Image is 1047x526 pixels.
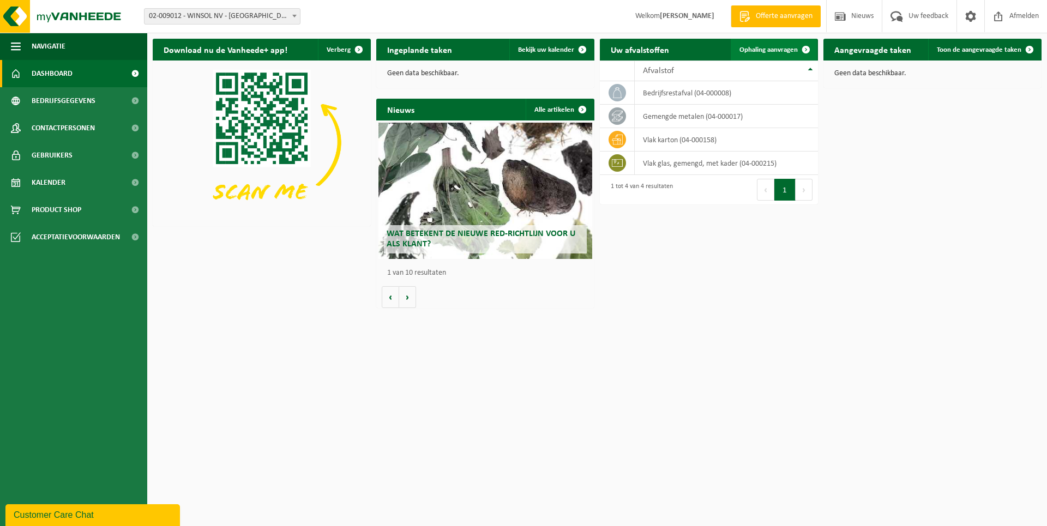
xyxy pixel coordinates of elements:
h2: Ingeplande taken [376,39,463,60]
a: Ophaling aanvragen [731,39,817,61]
h2: Aangevraagde taken [823,39,922,60]
span: Dashboard [32,60,73,87]
h2: Download nu de Vanheede+ app! [153,39,298,60]
span: Acceptatievoorwaarden [32,223,120,251]
span: Offerte aanvragen [753,11,815,22]
a: Alle artikelen [526,99,593,120]
span: 02-009012 - WINSOL NV - LEUVEN - ZAVENTEM [144,8,300,25]
span: Gebruikers [32,142,73,169]
iframe: chat widget [5,502,182,526]
span: Bedrijfsgegevens [32,87,95,114]
p: 1 van 10 resultaten [387,269,589,277]
button: Volgende [399,286,416,308]
td: vlak karton (04-000158) [635,128,818,152]
strong: [PERSON_NAME] [660,12,714,20]
button: Next [796,179,813,201]
p: Geen data beschikbaar. [834,70,1031,77]
button: Verberg [318,39,370,61]
span: Toon de aangevraagde taken [937,46,1021,53]
button: 1 [774,179,796,201]
h2: Uw afvalstoffen [600,39,680,60]
button: Vorige [382,286,399,308]
img: Download de VHEPlus App [153,61,371,224]
a: Wat betekent de nieuwe RED-richtlijn voor u als klant? [378,123,592,259]
h2: Nieuws [376,99,425,120]
div: 1 tot 4 van 4 resultaten [605,178,673,202]
a: Offerte aanvragen [731,5,821,27]
span: Bekijk uw kalender [518,46,574,53]
a: Toon de aangevraagde taken [928,39,1040,61]
span: Ophaling aanvragen [739,46,798,53]
td: gemengde metalen (04-000017) [635,105,818,128]
span: Contactpersonen [32,114,95,142]
span: Wat betekent de nieuwe RED-richtlijn voor u als klant? [387,229,575,249]
a: Bekijk uw kalender [509,39,593,61]
span: Navigatie [32,33,65,60]
span: 02-009012 - WINSOL NV - LEUVEN - ZAVENTEM [145,9,300,24]
p: Geen data beschikbaar. [387,70,583,77]
td: vlak glas, gemengd, met kader (04-000215) [635,152,818,175]
td: bedrijfsrestafval (04-000008) [635,81,818,105]
span: Product Shop [32,196,81,223]
button: Previous [757,179,774,201]
span: Verberg [327,46,351,53]
span: Kalender [32,169,65,196]
span: Afvalstof [643,66,674,75]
